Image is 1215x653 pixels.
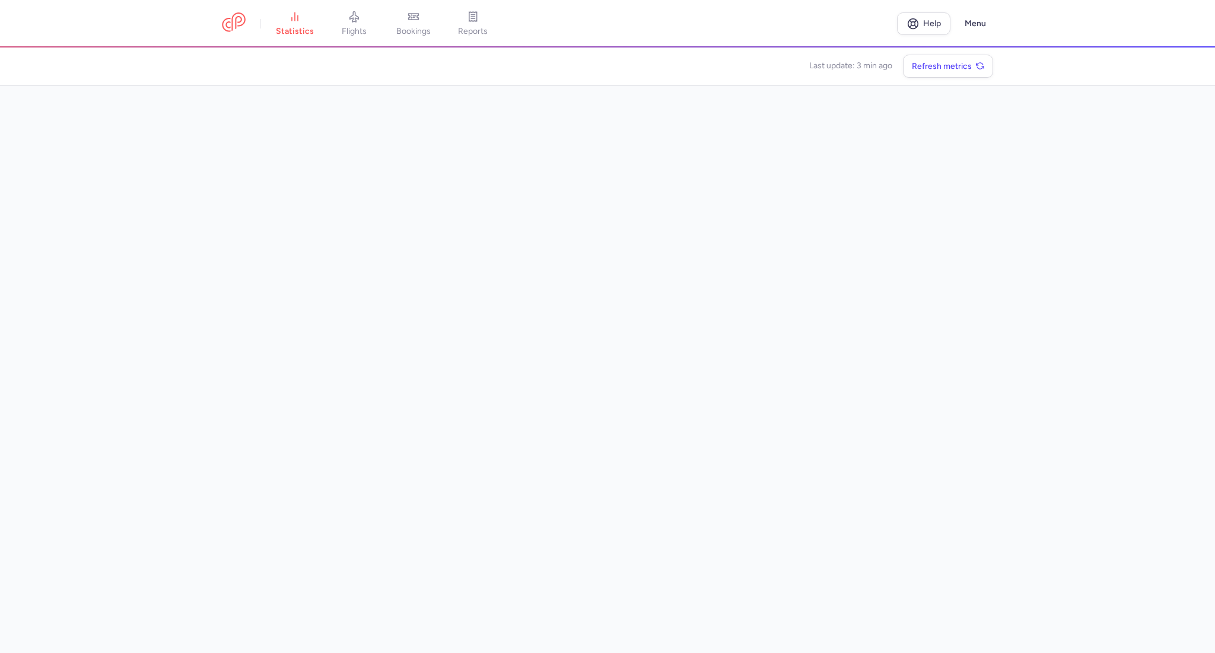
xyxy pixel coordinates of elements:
[342,26,367,37] span: flights
[958,12,993,35] button: Menu
[265,11,325,37] a: statistics
[912,62,972,71] span: Refresh metrics
[325,11,384,37] a: flights
[923,19,941,28] span: Help
[276,26,314,37] span: statistics
[443,11,502,37] a: reports
[809,60,892,72] time: Last update: 3 min ago
[396,26,431,37] span: bookings
[903,55,993,78] button: Refresh metrics
[222,12,246,34] a: CitizenPlane red outlined logo
[897,12,950,35] a: Help
[458,26,488,37] span: reports
[384,11,443,37] a: bookings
